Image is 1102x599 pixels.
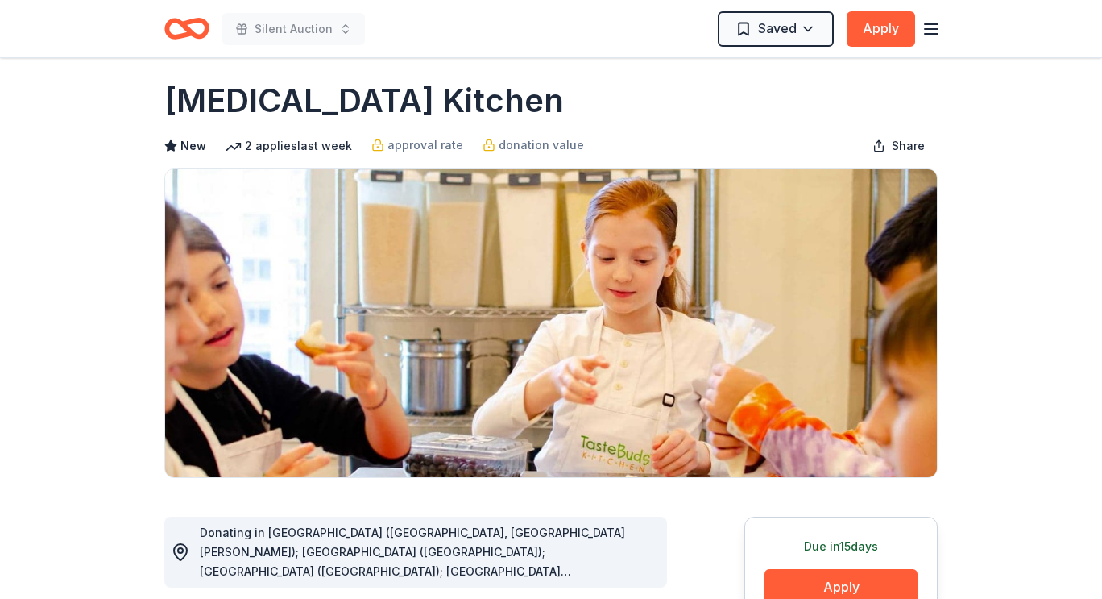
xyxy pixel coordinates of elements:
span: approval rate [387,135,463,155]
span: Saved [758,18,797,39]
button: Apply [847,11,915,47]
button: Share [860,130,938,162]
button: Saved [718,11,834,47]
a: approval rate [371,135,463,155]
div: 2 applies last week [226,136,352,156]
span: New [180,136,206,156]
span: donation value [499,135,584,155]
a: Home [164,10,209,48]
div: Due in 15 days [764,537,918,556]
img: Image for Taste Buds Kitchen [165,169,937,477]
a: donation value [483,135,584,155]
h1: [MEDICAL_DATA] Kitchen [164,78,564,123]
button: Silent Auction [222,13,365,45]
span: Share [892,136,925,156]
span: Silent Auction [255,19,333,39]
